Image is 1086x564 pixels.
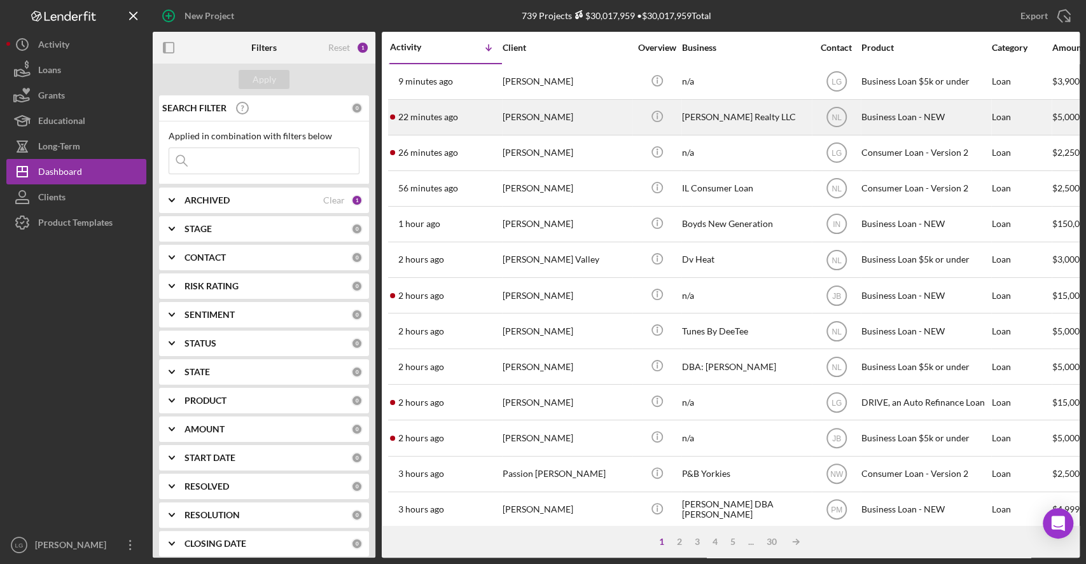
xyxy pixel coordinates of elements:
span: $2,250 [1052,147,1080,158]
div: Clear [323,195,345,205]
div: Educational [38,108,85,137]
div: 0 [351,338,363,349]
div: 0 [351,280,363,292]
div: Clients [38,184,66,213]
time: 2025-09-17 19:07 [398,362,444,372]
span: $5,000 [1052,111,1080,122]
button: Activity [6,32,146,57]
text: LG [831,78,841,86]
b: RISK RATING [184,281,239,291]
b: START DATE [184,453,235,463]
div: Loan [992,207,1051,241]
text: NL [832,327,842,336]
text: LG [831,398,841,407]
div: Loan [992,493,1051,526]
button: New Project [153,3,247,29]
text: IN [833,220,840,229]
button: Product Templates [6,210,146,235]
text: NL [832,362,842,371]
div: [PERSON_NAME] [503,279,630,312]
text: NL [832,113,842,122]
div: 0 [351,223,363,235]
b: SENTIMENT [184,310,235,320]
div: 0 [351,366,363,378]
time: 2025-09-17 20:57 [398,112,458,122]
div: 0 [351,481,363,492]
button: Clients [6,184,146,210]
div: Open Intercom Messenger [1043,508,1073,539]
span: $15,000 [1052,290,1085,301]
b: CLOSING DATE [184,539,246,549]
div: 1 [653,537,671,547]
div: Applied in combination with filters below [169,131,359,141]
div: Passion [PERSON_NAME] [503,457,630,491]
div: Category [992,43,1051,53]
a: Dashboard [6,159,146,184]
span: $2,500 [1052,468,1080,479]
span: $2,500 [1052,182,1080,193]
div: 1 [351,195,363,206]
div: New Project [184,3,234,29]
div: [PERSON_NAME] [503,136,630,170]
div: Activity [38,32,69,60]
text: NW [830,470,844,479]
button: Long-Term [6,134,146,159]
time: 2025-09-17 18:45 [398,469,444,479]
b: RESOLVED [184,481,229,492]
time: 2025-09-17 19:05 [398,397,444,408]
div: IL Consumer Loan [682,172,809,205]
div: 0 [351,538,363,549]
button: Apply [239,70,289,89]
b: STATE [184,367,210,377]
b: AMOUNT [184,424,225,434]
time: 2025-09-17 19:32 [398,326,444,336]
button: Educational [6,108,146,134]
div: Business Loan - NEW [861,207,989,241]
div: n/a [682,65,809,99]
div: Loan [992,457,1051,491]
span: $3,900 [1052,76,1080,86]
div: Activity [390,42,446,52]
time: 2025-09-17 19:41 [398,291,444,301]
div: 0 [351,102,363,114]
span: $4,999 [1052,504,1080,514]
time: 2025-09-17 20:54 [398,148,458,158]
div: 0 [351,423,363,435]
b: ARCHIVED [184,195,230,205]
button: Loans [6,57,146,83]
b: STATUS [184,338,216,348]
div: 0 [351,309,363,320]
div: Business [682,43,809,53]
div: Business Loan $5k or under [861,243,989,277]
div: Loan [992,136,1051,170]
div: Loan [992,421,1051,455]
text: NL [832,184,842,193]
div: $30,017,959 [572,10,635,21]
div: 0 [351,509,363,521]
div: n/a [682,279,809,312]
span: $5,000 [1052,361,1080,372]
div: Loan [992,279,1051,312]
div: Apply [253,70,276,89]
div: 0 [351,252,363,263]
div: [PERSON_NAME] [503,100,630,134]
div: n/a [682,421,809,455]
div: Product [861,43,989,53]
div: Consumer Loan - Version 2 [861,136,989,170]
div: [PERSON_NAME] [503,493,630,526]
b: SEARCH FILTER [162,103,226,113]
div: Boyds New Generation [682,207,809,241]
text: JB [832,291,840,300]
div: [PERSON_NAME] Valley [503,243,630,277]
div: [PERSON_NAME] [32,532,115,561]
div: Grants [38,83,65,111]
div: Business Loan - NEW [861,314,989,348]
div: [PERSON_NAME] [503,385,630,419]
div: [PERSON_NAME] [503,65,630,99]
div: Business Loan - NEW [861,493,989,526]
div: Loan [992,100,1051,134]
